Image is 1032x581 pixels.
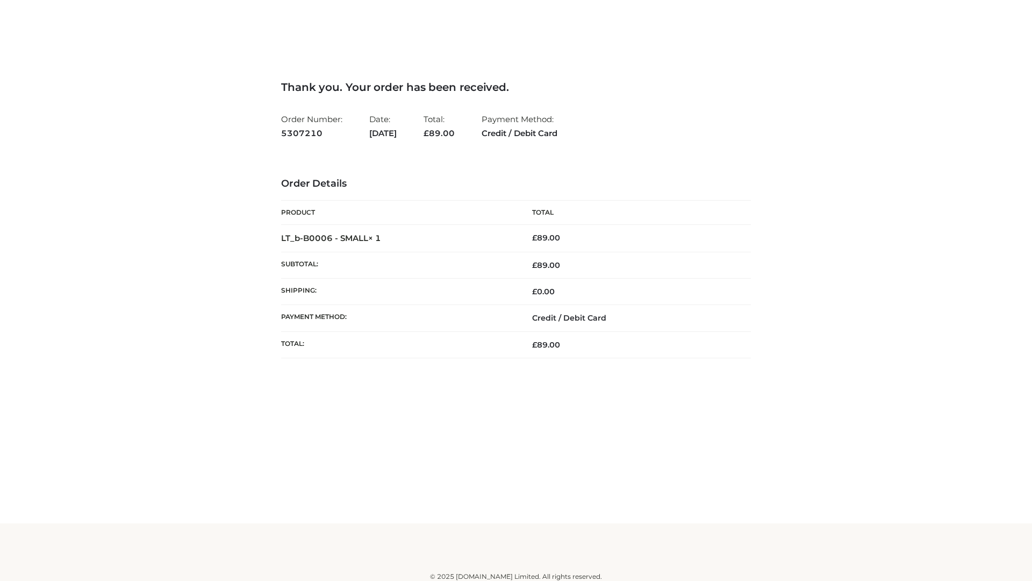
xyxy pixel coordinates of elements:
span: £ [532,233,537,243]
li: Total: [424,110,455,143]
bdi: 0.00 [532,287,555,296]
th: Payment method: [281,305,516,331]
bdi: 89.00 [532,233,560,243]
span: 89.00 [532,340,560,350]
strong: LT_b-B0006 - SMALL [281,233,381,243]
strong: Credit / Debit Card [482,126,557,140]
th: Shipping: [281,279,516,305]
span: £ [424,128,429,138]
span: £ [532,287,537,296]
strong: [DATE] [369,126,397,140]
td: Credit / Debit Card [516,305,751,331]
span: £ [532,260,537,270]
th: Subtotal: [281,252,516,278]
li: Date: [369,110,397,143]
h3: Thank you. Your order has been received. [281,81,751,94]
li: Order Number: [281,110,342,143]
th: Total: [281,331,516,358]
span: 89.00 [424,128,455,138]
strong: 5307210 [281,126,342,140]
th: Total [516,201,751,225]
li: Payment Method: [482,110,557,143]
span: £ [532,340,537,350]
span: 89.00 [532,260,560,270]
strong: × 1 [368,233,381,243]
h3: Order Details [281,178,751,190]
th: Product [281,201,516,225]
